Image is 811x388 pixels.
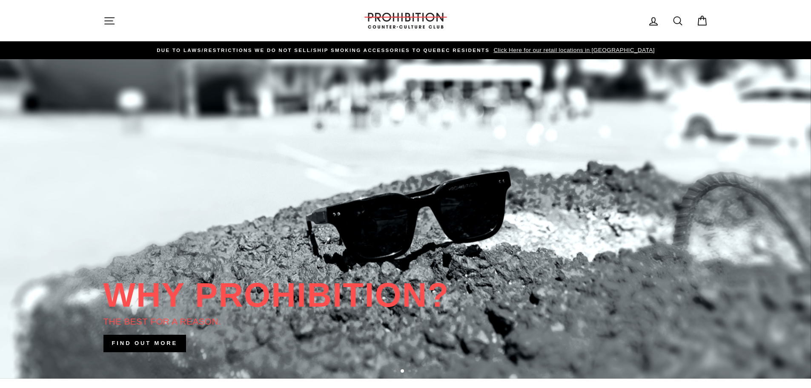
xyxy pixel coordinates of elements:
a: DUE TO LAWS/restrictions WE DO NOT SELL/SHIP SMOKING ACCESSORIES to qUEBEC RESIDENTS Click Here f... [106,46,706,55]
span: Click Here for our retail locations in [GEOGRAPHIC_DATA] [491,47,654,53]
button: 2 [401,369,405,374]
img: PROHIBITION COUNTER-CULTURE CLUB [363,13,448,29]
button: 1 [394,370,398,374]
span: DUE TO LAWS/restrictions WE DO NOT SELL/SHIP SMOKING ACCESSORIES to qUEBEC RESIDENTS [157,48,490,53]
button: 3 [408,370,413,374]
button: 4 [415,370,419,374]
